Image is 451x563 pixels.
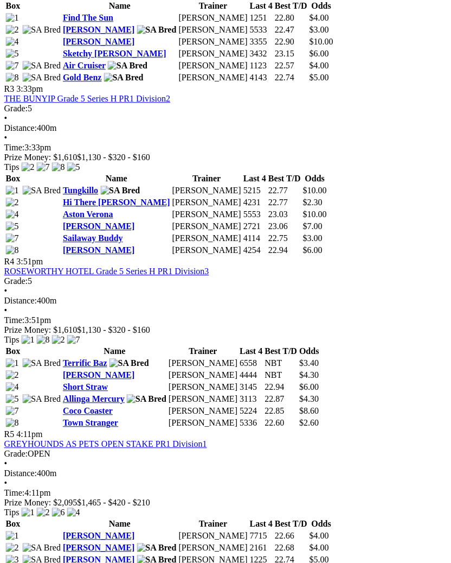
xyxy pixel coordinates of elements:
td: 5336 [239,417,263,428]
span: R4 [4,257,15,266]
img: 7 [6,406,19,416]
td: 4231 [243,197,267,208]
a: Air Cruiser [63,61,106,70]
td: [PERSON_NAME] [178,12,248,23]
img: 8 [37,335,50,345]
img: 2 [22,162,35,172]
span: Time: [4,488,25,497]
td: 4254 [243,245,267,256]
td: 22.77 [268,197,301,208]
span: $6.00 [310,49,329,58]
a: Aston Verona [63,210,113,219]
img: SA Bred [109,358,149,368]
span: $3.00 [310,25,329,34]
div: 400m [4,123,447,133]
span: Grade: [4,276,28,286]
span: • [4,286,8,295]
td: [PERSON_NAME] [168,358,238,369]
div: 400m [4,296,447,306]
div: 5 [4,276,447,286]
th: Trainer [168,346,238,357]
th: Best T/D [265,346,298,357]
td: [PERSON_NAME] [178,542,248,553]
td: 23.06 [268,221,301,232]
img: SA Bred [108,61,147,71]
td: 22.80 [274,12,308,23]
img: 2 [52,335,65,345]
a: Find The Sun [63,13,113,22]
img: SA Bred [23,73,61,83]
td: 22.77 [268,185,301,196]
img: 2 [6,198,19,207]
td: 4444 [239,370,263,381]
td: [PERSON_NAME] [172,233,242,244]
img: 5 [6,394,19,404]
th: Last 4 [243,173,267,184]
td: [PERSON_NAME] [168,370,238,381]
img: SA Bred [23,186,61,195]
a: [PERSON_NAME] [63,222,134,231]
td: [PERSON_NAME] [178,72,248,83]
img: 4 [6,37,19,47]
img: SA Bred [137,543,177,553]
th: Last 4 [249,1,273,11]
span: R5 [4,429,15,439]
img: 2 [37,508,50,517]
a: Sailaway Buddy [63,233,123,243]
td: 1123 [249,60,273,71]
th: Best T/D [274,1,308,11]
th: Name [62,518,177,529]
img: SA Bred [23,394,61,404]
th: Best T/D [268,173,301,184]
td: [PERSON_NAME] [172,245,242,256]
img: SA Bred [23,358,61,368]
td: 22.85 [265,406,298,416]
div: 5 [4,104,447,113]
a: THE BUNYIP Grade 5 Series H PR1 Division2 [4,94,171,103]
span: Distance: [4,123,37,132]
span: Grade: [4,449,28,458]
img: 8 [52,162,65,172]
td: 5533 [249,24,273,35]
td: 5215 [243,185,267,196]
img: SA Bred [23,61,61,71]
td: 22.90 [274,36,308,47]
div: OPEN [4,449,447,459]
span: Box [6,174,21,183]
img: SA Bred [23,543,61,553]
a: Sketchy [PERSON_NAME] [63,49,166,58]
span: Time: [4,315,25,325]
th: Trainer [178,518,248,529]
td: 2161 [249,542,273,553]
img: 7 [6,61,19,71]
td: 22.66 [274,530,308,541]
span: $4.30 [299,370,319,379]
td: 22.87 [265,394,298,404]
a: [PERSON_NAME] [63,543,134,552]
img: 5 [6,222,19,231]
td: 1251 [249,12,273,23]
span: • [4,478,8,488]
th: Last 4 [249,518,273,529]
span: R3 [4,84,15,93]
th: Odds [299,346,319,357]
a: Allinga Mercury [63,394,125,403]
td: NBT [265,370,298,381]
a: [PERSON_NAME] [63,531,134,540]
th: Name [62,1,177,11]
div: Prize Money: $2,095 [4,498,447,508]
a: Short Straw [63,382,108,391]
span: $4.30 [299,394,319,403]
span: 4:11pm [17,429,43,439]
span: $6.00 [299,382,319,391]
td: 22.60 [265,417,298,428]
a: GREYHOUNDS AS PETS OPEN STAKE PR1 Division1 [4,439,207,448]
span: Distance: [4,296,37,305]
td: 4114 [243,233,267,244]
img: 5 [6,49,19,59]
span: Tips [4,508,20,517]
span: $2.30 [303,198,323,207]
a: Tungkillo [63,186,98,195]
td: 4143 [249,72,273,83]
span: • [4,133,8,142]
